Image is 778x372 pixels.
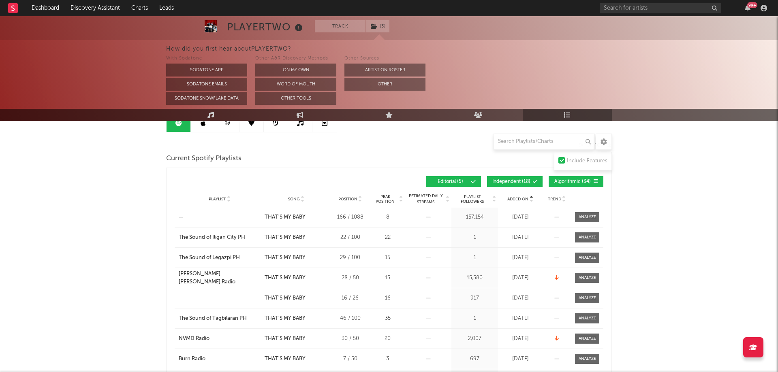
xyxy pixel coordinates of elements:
[487,176,543,187] button: Independent(18)
[179,315,261,323] a: The Sound of Tagbilaran PH
[166,92,247,105] button: Sodatone Snowflake Data
[548,197,561,202] span: Trend
[179,355,205,363] div: Burn Radio
[567,156,607,166] div: Include Features
[500,274,541,282] div: [DATE]
[179,335,209,343] div: NVMD Radio
[453,194,491,204] span: Playlist Followers
[265,315,306,323] div: THAT'S MY BABY
[453,274,496,282] div: 15,580
[265,274,306,282] div: THAT'S MY BABY
[179,213,261,221] a: —
[265,254,306,262] div: THAT'S MY BABY
[265,355,306,363] div: THAT'S MY BABY
[372,234,403,242] div: 22
[372,274,403,282] div: 15
[426,176,481,187] button: Editorial(5)
[453,315,496,323] div: 1
[453,254,496,262] div: 1
[179,315,247,323] div: The Sound of Tagbilaran PH
[265,213,306,221] div: THAT'S MY BABY
[407,193,445,205] span: Estimated Daily Streams
[179,234,245,242] div: The Sound of Iligan City PH
[332,315,368,323] div: 46 / 100
[453,213,496,221] div: 157,154
[500,335,541,343] div: [DATE]
[179,234,261,242] a: The Sound of Iligan City PH
[255,54,336,64] div: Other A&R Discovery Methods
[372,254,403,262] div: 15
[453,294,496,302] div: 917
[500,234,541,242] div: [DATE]
[179,213,183,221] div: —
[747,2,757,8] div: 99 +
[338,197,357,202] span: Position
[179,355,261,363] a: Burn Radio
[332,355,368,363] div: 7 / 50
[179,254,240,262] div: The Sound of Legazpi PH
[332,335,368,343] div: 30 / 50
[344,64,425,77] button: Artist on Roster
[265,234,306,242] div: THAT'S MY BABY
[344,78,425,91] button: Other
[500,213,541,221] div: [DATE]
[332,254,368,262] div: 29 / 100
[453,234,496,242] div: 1
[453,335,496,343] div: 2,007
[500,254,541,262] div: [DATE]
[366,20,389,32] button: (3)
[209,197,226,202] span: Playlist
[745,5,750,11] button: 99+
[372,315,403,323] div: 35
[227,20,305,34] div: PLAYERTWO
[332,213,368,221] div: 166 / 1088
[500,315,541,323] div: [DATE]
[549,176,603,187] button: Algorithmic(34)
[332,274,368,282] div: 28 / 50
[500,355,541,363] div: [DATE]
[315,20,365,32] button: Track
[372,294,403,302] div: 16
[492,179,530,184] span: Independent ( 18 )
[554,179,591,184] span: Algorithmic ( 34 )
[255,64,336,77] button: On My Own
[372,355,403,363] div: 3
[344,54,425,64] div: Other Sources
[166,44,778,54] div: How did you first hear about PLAYERTWO ?
[372,194,398,204] span: Peak Position
[179,335,261,343] a: NVMD Radio
[265,294,306,302] div: THAT'S MY BABY
[372,213,403,221] div: 8
[500,294,541,302] div: [DATE]
[265,335,306,343] div: THAT'S MY BABY
[255,78,336,91] button: Word Of Mouth
[288,197,300,202] span: Song
[166,54,247,64] div: With Sodatone
[507,197,528,202] span: Added On
[179,254,261,262] a: The Sound of Legazpi PH
[365,20,390,32] span: ( 3 )
[166,78,247,91] button: Sodatone Emails
[179,270,261,286] a: [PERSON_NAME] [PERSON_NAME] Radio
[166,64,247,77] button: Sodatone App
[166,154,242,164] span: Current Spotify Playlists
[453,355,496,363] div: 697
[600,3,721,13] input: Search for artists
[432,179,469,184] span: Editorial ( 5 )
[372,335,403,343] div: 20
[255,92,336,105] button: Other Tools
[332,294,368,302] div: 16 / 26
[332,234,368,242] div: 22 / 100
[494,134,595,150] input: Search Playlists/Charts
